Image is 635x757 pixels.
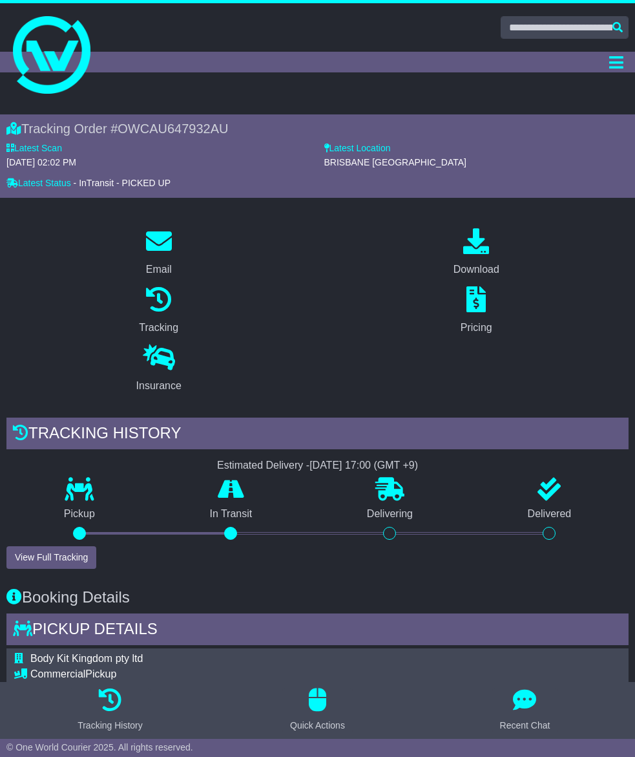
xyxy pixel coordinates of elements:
div: Quick Actions [290,719,345,732]
a: Tracking [130,282,187,340]
label: Latest Status [6,178,71,189]
span: - [74,178,77,189]
a: Pricing [452,282,501,340]
span: Commercial [30,668,85,679]
button: Quick Actions [282,688,353,732]
p: Delivered [470,507,629,520]
button: Toggle navigation [603,52,629,72]
div: Recent Chat [500,719,550,732]
span: OWCAU647932AU [118,122,228,136]
button: Recent Chat [492,688,558,732]
a: Download [445,224,508,282]
label: Latest Location [324,143,391,154]
h3: Booking Details [6,589,629,606]
div: Tracking Order # [6,121,629,136]
div: Pricing [461,320,492,336]
label: Latest Scan [6,143,62,154]
div: [DATE] 17:00 (GMT +9) [309,459,418,471]
p: Delivering [309,507,470,520]
div: Tracking history [6,418,629,453]
span: © One World Courier 2025. All rights reserved. [6,742,193,752]
span: Body Kit Kingdom pty ltd [30,653,143,664]
div: Tracking History [78,719,143,732]
div: Estimated Delivery - [6,459,629,471]
p: Pickup [6,507,152,520]
div: Download [453,262,499,277]
a: Insurance [128,340,190,398]
div: Pickup [30,668,251,680]
p: In Transit [152,507,309,520]
span: InTransit - PICKED UP [79,178,171,188]
span: BRISBANE [GEOGRAPHIC_DATA] [324,157,466,167]
a: Email [138,224,180,282]
div: Email [146,262,172,277]
div: Pickup Details [6,613,629,648]
div: Insurance [136,378,182,394]
button: Tracking History [70,688,151,732]
div: Tracking [139,320,178,336]
span: [DATE] 02:02 PM [6,157,76,167]
button: View Full Tracking [6,546,96,569]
